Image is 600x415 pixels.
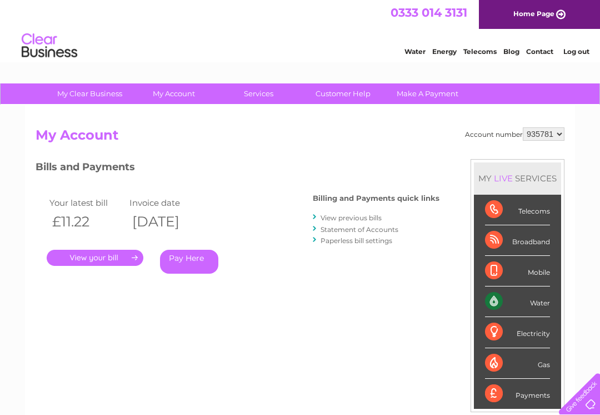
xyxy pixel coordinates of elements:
[526,47,553,56] a: Contact
[503,47,519,56] a: Blog
[404,47,426,56] a: Water
[47,250,143,266] a: .
[160,250,218,274] a: Pay Here
[127,210,207,233] th: [DATE]
[485,225,550,256] div: Broadband
[485,286,550,317] div: Water
[213,83,304,104] a: Services
[485,379,550,409] div: Payments
[391,6,467,19] a: 0333 014 3131
[485,317,550,348] div: Electricity
[128,83,220,104] a: My Account
[321,214,382,222] a: View previous bills
[21,29,78,63] img: logo.png
[47,195,127,210] td: Your latest bill
[297,83,389,104] a: Customer Help
[321,236,392,245] a: Paperless bill settings
[313,194,439,202] h4: Billing and Payments quick links
[382,83,473,104] a: Make A Payment
[463,47,497,56] a: Telecoms
[485,195,550,225] div: Telecoms
[321,225,398,234] a: Statement of Accounts
[36,127,564,149] h2: My Account
[492,173,515,184] div: LIVE
[432,47,457,56] a: Energy
[465,127,564,141] div: Account number
[474,162,561,194] div: MY SERVICES
[44,83,136,104] a: My Clear Business
[36,159,439,179] h3: Bills and Payments
[485,348,550,379] div: Gas
[485,256,550,286] div: Mobile
[563,47,589,56] a: Log out
[38,6,563,54] div: Clear Business is a trading name of Verastar Limited (registered in [GEOGRAPHIC_DATA] No. 3667643...
[47,210,127,233] th: £11.22
[127,195,207,210] td: Invoice date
